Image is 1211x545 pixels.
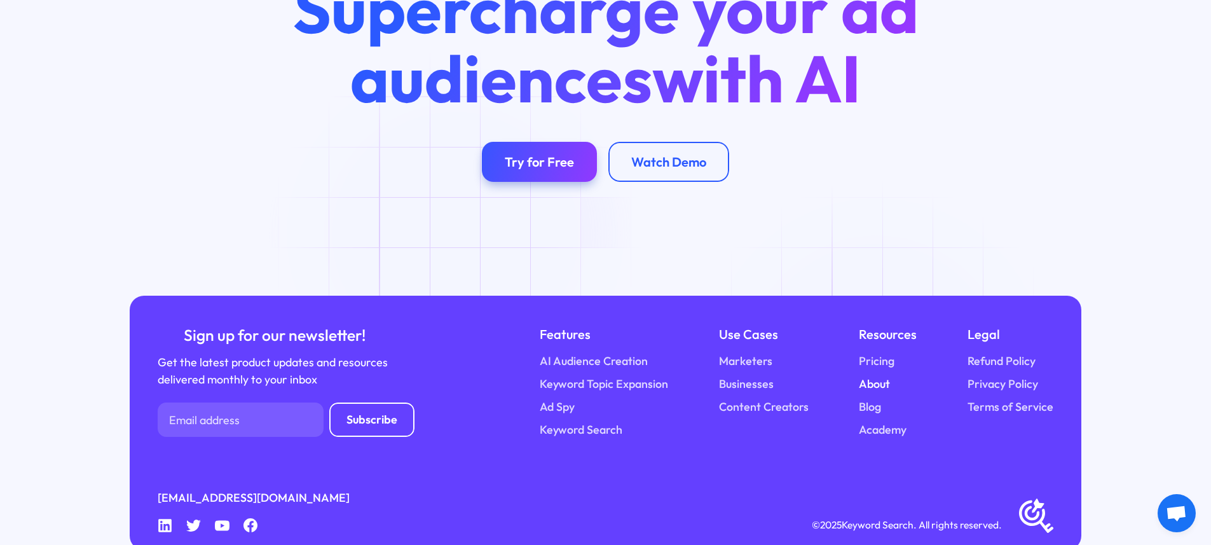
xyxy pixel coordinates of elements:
[631,154,706,170] div: Watch Demo
[859,422,907,439] a: Academy
[859,399,881,416] a: Blog
[158,354,392,389] div: Get the latest product updates and resources delivered monthly to your inbox
[968,376,1038,393] a: Privacy Policy
[968,324,1053,344] div: Legal
[329,403,414,437] input: Subscribe
[968,399,1053,416] a: Terms of Service
[859,353,894,370] a: Pricing
[719,376,774,393] a: Businesses
[540,324,668,344] div: Features
[158,324,392,346] div: Sign up for our newsletter!
[540,376,668,393] a: Keyword Topic Expansion
[540,399,575,416] a: Ad Spy
[859,324,917,344] div: Resources
[158,403,324,437] input: Email address
[540,353,648,370] a: AI Audience Creation
[719,353,772,370] a: Marketers
[540,422,622,439] a: Keyword Search
[1158,494,1196,532] div: Open chat
[820,518,842,531] span: 2025
[859,376,890,393] a: About
[719,324,809,344] div: Use Cases
[812,517,1002,533] div: © Keyword Search. All rights reserved.
[652,37,861,120] span: with AI
[505,154,574,170] div: Try for Free
[482,142,597,182] a: Try for Free
[158,403,414,437] form: Newsletter Form
[968,353,1036,370] a: Refund Policy
[158,490,350,507] a: [EMAIL_ADDRESS][DOMAIN_NAME]
[719,399,809,416] a: Content Creators
[608,142,729,182] a: Watch Demo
